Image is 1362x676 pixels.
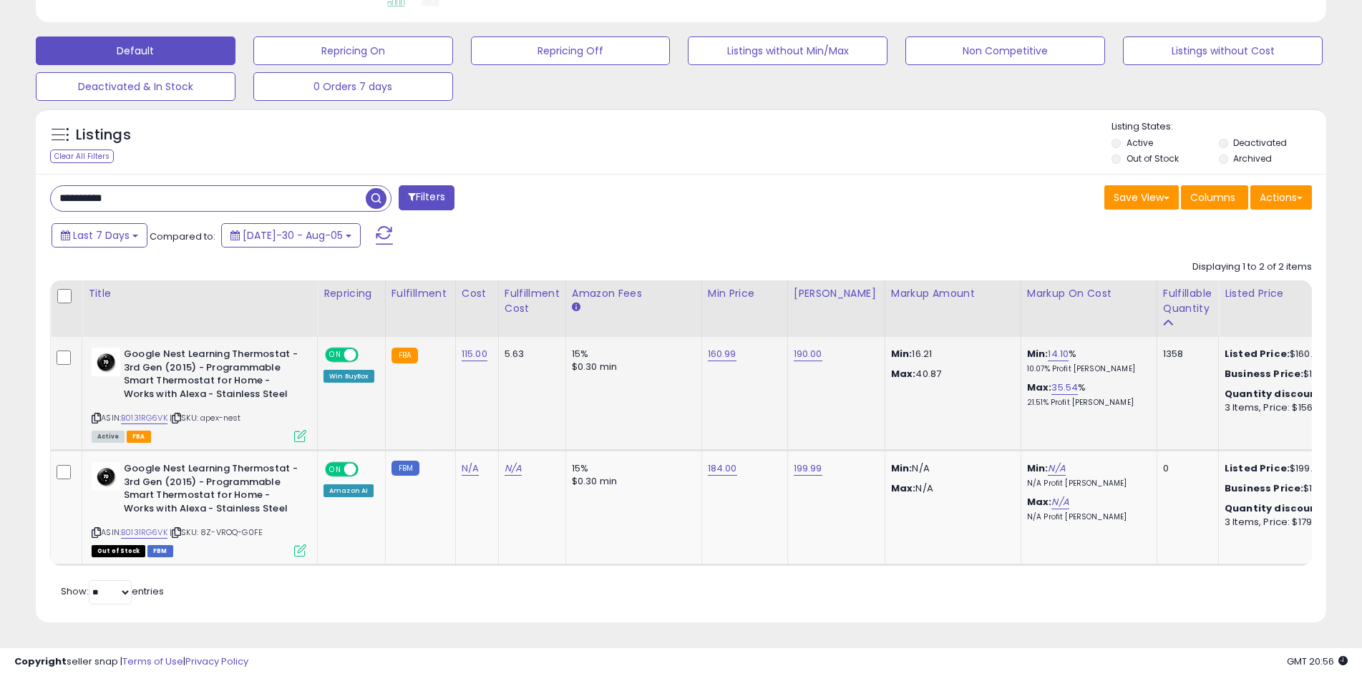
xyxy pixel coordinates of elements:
div: 3 Items, Price: $179.4 [1225,516,1343,529]
strong: Max: [891,367,916,381]
a: 115.00 [462,347,487,361]
b: Quantity discounts [1225,501,1328,515]
b: Google Nest Learning Thermostat - 3rd Gen (2015) - Programmable Smart Thermostat for Home - Works... [124,462,298,519]
span: Show: entries [61,584,164,598]
div: 15% [572,462,691,475]
div: Fulfillment [391,286,449,301]
a: 14.10 [1048,347,1069,361]
strong: Copyright [14,655,67,668]
a: 160.99 [708,347,736,361]
div: Repricing [324,286,379,301]
div: $0.30 min [572,475,691,488]
div: ASIN: [92,462,306,555]
div: 1358 [1163,348,1207,361]
b: Max: [1027,495,1052,509]
span: Last 7 Days [73,228,130,243]
b: Min: [1027,461,1049,475]
a: B0131RG6VK [121,412,167,424]
span: | SKU: 8Z-VROQ-G0FE [170,526,263,538]
div: % [1027,381,1146,408]
p: N/A Profit [PERSON_NAME] [1027,479,1146,489]
div: Win BuyBox [324,370,374,383]
a: N/A [1051,495,1069,509]
button: [DATE]-30 - Aug-05 [221,223,361,248]
b: Max: [1027,381,1052,394]
div: Listed Price [1225,286,1348,301]
div: 3 Items, Price: $156.97 [1225,401,1343,414]
strong: Min: [891,461,913,475]
div: : [1225,388,1343,401]
h5: Listings [76,125,131,145]
div: Amazon AI [324,484,374,497]
span: | SKU: apex-nest [170,412,241,423]
small: FBA [391,348,418,363]
button: Listings without Cost [1123,36,1323,65]
button: Save View [1104,185,1179,210]
p: Listing States: [1112,120,1326,134]
div: seller snap | | [14,655,248,669]
a: Terms of Use [122,655,183,668]
button: Columns [1181,185,1248,210]
label: Out of Stock [1127,152,1179,165]
a: N/A [505,461,522,476]
a: 35.54 [1051,381,1078,395]
div: Min Price [708,286,782,301]
div: [PERSON_NAME] [794,286,879,301]
a: Privacy Policy [185,655,248,668]
div: Cost [462,286,492,301]
div: Clear All Filters [50,150,114,163]
span: [DATE]-30 - Aug-05 [243,228,343,243]
b: Listed Price: [1225,461,1290,475]
p: N/A [891,482,1010,495]
p: 40.87 [891,368,1010,381]
a: N/A [1048,461,1065,476]
div: $159.25 [1225,368,1343,381]
div: Fulfillable Quantity [1163,286,1212,316]
div: $0.30 min [572,361,691,373]
label: Deactivated [1233,137,1287,149]
span: All listings currently available for purchase on Amazon [92,431,125,443]
img: 31xvozI2-8L._SL40_.jpg [92,462,120,491]
button: Repricing On [253,36,453,65]
a: 199.99 [794,461,822,476]
b: Quantity discounts [1225,387,1328,401]
small: FBM [391,461,419,476]
button: Listings without Min/Max [688,36,887,65]
p: 16.21 [891,348,1010,361]
div: $160.99 [1225,348,1343,361]
div: Fulfillment Cost [505,286,560,316]
button: Actions [1250,185,1312,210]
span: ON [326,349,344,361]
div: Amazon Fees [572,286,696,301]
button: 0 Orders 7 days [253,72,453,101]
div: % [1027,348,1146,374]
small: Amazon Fees. [572,301,580,314]
div: ASIN: [92,348,306,441]
p: 10.07% Profit [PERSON_NAME] [1027,364,1146,374]
span: FBA [127,431,151,443]
button: Filters [399,185,454,210]
p: 21.51% Profit [PERSON_NAME] [1027,398,1146,408]
span: OFF [356,464,379,476]
p: N/A Profit [PERSON_NAME] [1027,512,1146,522]
b: Google Nest Learning Thermostat - 3rd Gen (2015) - Programmable Smart Thermostat for Home - Works... [124,348,298,404]
label: Archived [1233,152,1272,165]
div: Displaying 1 to 2 of 2 items [1192,260,1312,274]
button: Deactivated & In Stock [36,72,235,101]
button: Default [36,36,235,65]
a: 184.00 [708,461,737,476]
b: Business Price: [1225,367,1303,381]
a: 190.00 [794,347,822,361]
div: Markup Amount [891,286,1015,301]
span: ON [326,464,344,476]
div: 5.63 [505,348,555,361]
th: The percentage added to the cost of goods (COGS) that forms the calculator for Min & Max prices. [1021,280,1157,337]
b: Min: [1027,347,1049,361]
a: N/A [462,461,479,476]
strong: Min: [891,347,913,361]
strong: Max: [891,481,916,495]
p: N/A [891,462,1010,475]
div: Title [88,286,311,301]
div: $199.99 [1225,462,1343,475]
img: 31xvozI2-8L._SL40_.jpg [92,348,120,376]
